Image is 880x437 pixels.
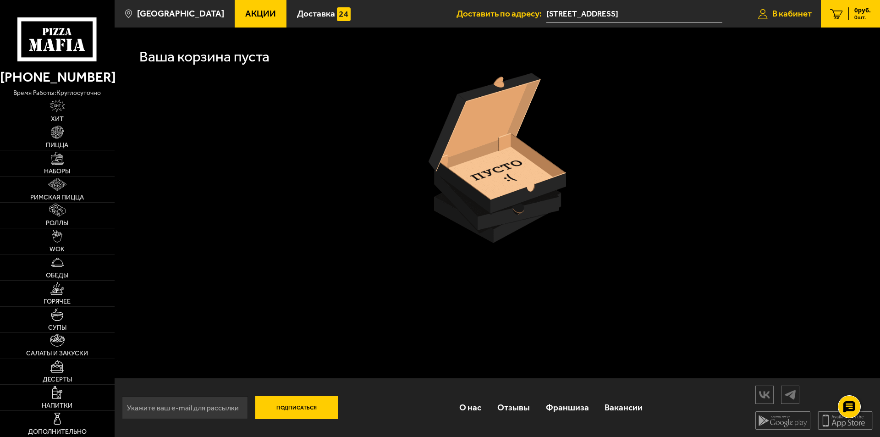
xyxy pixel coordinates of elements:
[538,393,597,422] a: Франшиза
[122,396,248,419] input: Укажите ваш e-mail для рассылки
[28,429,87,435] span: Дополнительно
[546,6,722,22] input: Ваш адрес доставки
[44,299,71,305] span: Горячее
[854,7,871,14] span: 0 руб.
[46,142,68,149] span: Пицца
[51,116,64,122] span: Хит
[139,49,269,64] h1: Ваша корзина пуста
[44,168,70,175] span: Наборы
[30,194,84,201] span: Римская пицца
[255,396,338,419] button: Подписаться
[46,272,68,279] span: Обеды
[451,393,489,422] a: О нас
[42,403,72,409] span: Напитки
[297,9,335,18] span: Доставка
[489,393,538,422] a: Отзывы
[137,9,224,18] span: [GEOGRAPHIC_DATA]
[49,246,65,253] span: WOK
[756,387,773,403] img: vk
[456,9,546,18] span: Доставить по адресу:
[546,6,722,22] span: Ленинградская область, Всеволожский район, Заневское городское поселение, Кудрово, Пражская улица, 9
[597,393,651,422] a: Вакансии
[245,9,276,18] span: Акции
[772,9,812,18] span: В кабинет
[337,7,351,21] img: 15daf4d41897b9f0e9f617042186c801.svg
[46,220,68,227] span: Роллы
[854,15,871,20] span: 0 шт.
[429,73,566,243] img: пустая коробка
[48,325,66,331] span: Супы
[26,350,88,357] span: Салаты и закуски
[781,387,799,403] img: tg
[43,376,72,383] span: Десерты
